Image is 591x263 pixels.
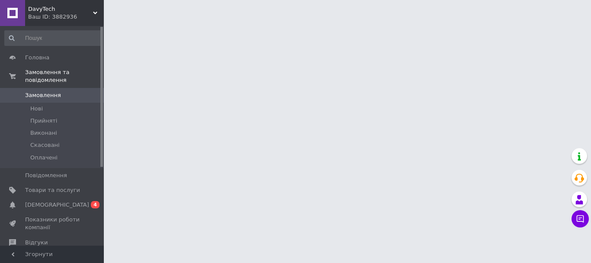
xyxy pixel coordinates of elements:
span: Замовлення та повідомлення [25,68,104,84]
span: Показники роботи компанії [25,216,80,231]
span: 4 [91,201,100,208]
span: [DEMOGRAPHIC_DATA] [25,201,89,209]
span: Повідомлення [25,172,67,179]
span: Замовлення [25,91,61,99]
div: Ваш ID: 3882936 [28,13,104,21]
span: Скасовані [30,141,60,149]
span: Оплачені [30,154,58,162]
span: Головна [25,54,49,62]
span: Прийняті [30,117,57,125]
input: Пошук [4,30,102,46]
span: Виконані [30,129,57,137]
span: Відгуки [25,239,48,247]
span: DavyTech [28,5,93,13]
span: Товари та послуги [25,186,80,194]
span: Нові [30,105,43,113]
button: Чат з покупцем [572,210,589,227]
